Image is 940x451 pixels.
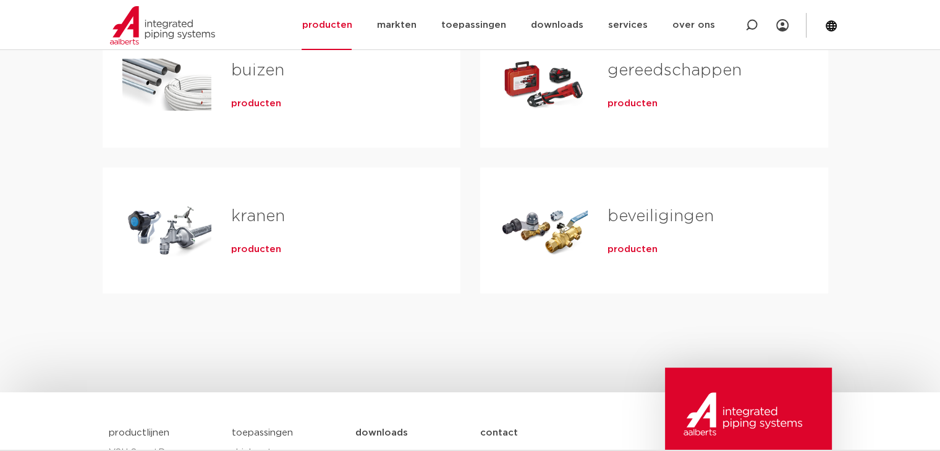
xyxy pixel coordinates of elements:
a: productlijnen [109,428,169,437]
a: producten [231,98,281,110]
a: producten [231,243,281,256]
a: producten [608,243,658,256]
a: beveiligingen [608,208,714,224]
a: contact [480,418,604,449]
a: toepassingen [232,428,293,437]
a: buizen [231,62,284,78]
a: downloads [355,418,480,449]
a: producten [608,98,658,110]
a: gereedschappen [608,62,742,78]
a: kranen [231,208,285,224]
